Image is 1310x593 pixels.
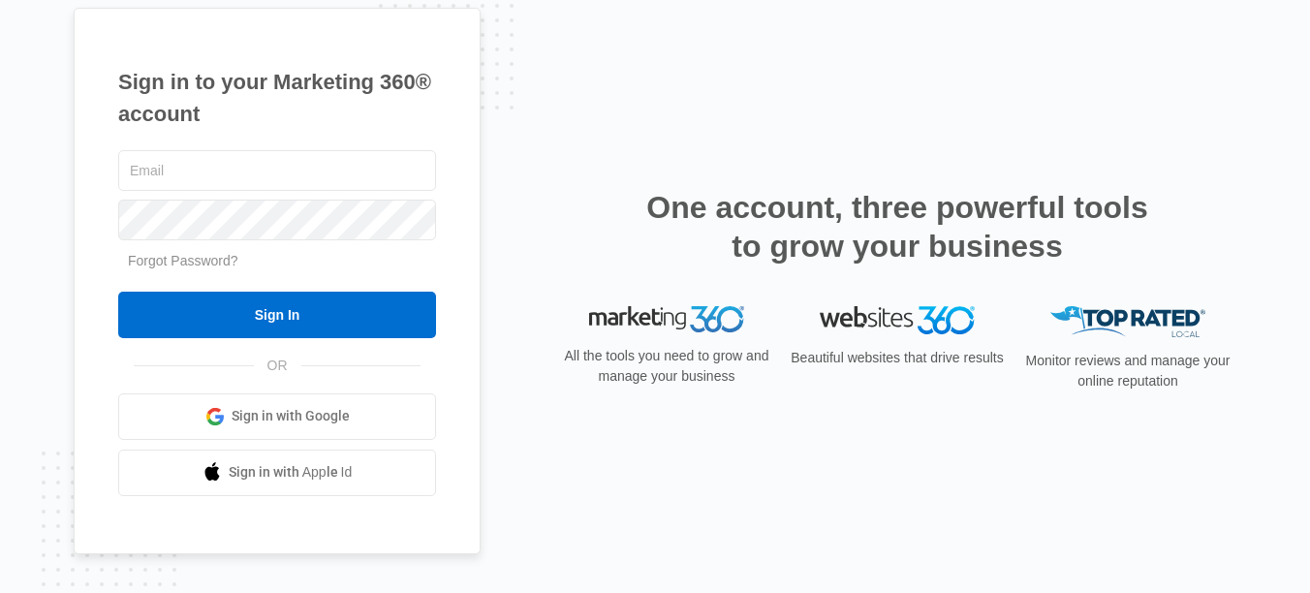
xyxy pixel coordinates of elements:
img: Marketing 360 [589,306,744,333]
span: Sign in with Google [232,406,350,426]
a: Forgot Password? [128,253,238,268]
input: Sign In [118,292,436,338]
p: All the tools you need to grow and manage your business [558,346,775,387]
input: Email [118,150,436,191]
h2: One account, three powerful tools to grow your business [640,188,1154,265]
span: Sign in with Apple Id [229,462,353,483]
a: Sign in with Apple Id [118,450,436,496]
img: Websites 360 [820,306,975,334]
img: Top Rated Local [1050,306,1205,338]
p: Beautiful websites that drive results [789,348,1006,368]
a: Sign in with Google [118,393,436,440]
h1: Sign in to your Marketing 360® account [118,66,436,130]
span: OR [254,356,301,376]
p: Monitor reviews and manage your online reputation [1019,351,1236,391]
